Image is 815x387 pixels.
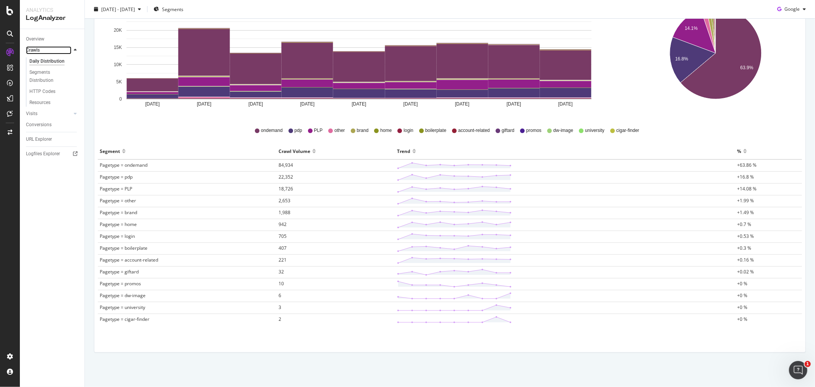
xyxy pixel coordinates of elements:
[29,99,79,107] a: Resources
[26,135,79,143] a: URL Explorer
[279,316,281,322] span: 2
[403,101,418,107] text: [DATE]
[455,101,470,107] text: [DATE]
[279,185,293,192] span: 18,726
[100,257,158,263] span: Pagetype = account-related
[737,268,754,275] span: +0.02 %
[279,145,310,157] div: Crawl Volume
[685,26,698,31] text: 14.1%
[737,197,754,204] span: +1.99 %
[151,3,186,15] button: Segments
[279,221,287,228] span: 942
[114,28,122,33] text: 20K
[675,57,688,62] text: 16.8%
[502,127,514,134] span: giftard
[279,209,290,216] span: 1,988
[553,127,573,134] span: dw-image
[279,304,281,311] span: 3
[279,257,287,263] span: 221
[737,162,757,168] span: +63.86 %
[100,145,120,157] div: Segment
[737,174,754,180] span: +16.8 %
[279,292,281,299] span: 6
[279,174,293,180] span: 22,352
[145,101,160,107] text: [DATE]
[100,2,617,116] svg: A chart.
[100,316,149,322] span: Pagetype = cigar-finder
[616,127,639,134] span: cigar-finder
[774,3,809,15] button: Google
[737,185,757,192] span: +14.08 %
[737,221,751,228] span: +0.7 %
[737,145,741,157] div: %
[100,209,137,216] span: Pagetype = brand
[737,245,751,251] span: +0.3 %
[100,268,139,275] span: Pagetype = giftard
[29,57,65,65] div: Daily Distribution
[380,127,392,134] span: home
[100,233,135,239] span: Pagetype = login
[26,121,79,129] a: Conversions
[633,2,798,116] svg: A chart.
[101,6,135,12] span: [DATE] - [DATE]
[119,96,122,102] text: 0
[29,99,50,107] div: Resources
[279,268,284,275] span: 32
[114,45,122,50] text: 15K
[279,245,287,251] span: 407
[100,174,133,180] span: Pagetype = pdp
[357,127,369,134] span: brand
[29,88,55,96] div: HTTP Codes
[26,110,37,118] div: Visits
[162,6,183,12] span: Segments
[740,65,753,70] text: 63.9%
[789,361,807,379] iframe: Intercom live chat
[26,6,78,14] div: Analytics
[784,6,800,12] span: Google
[26,135,52,143] div: URL Explorer
[403,127,413,134] span: login
[100,245,147,251] span: Pagetype = boilerplate
[26,14,78,23] div: LogAnalyzer
[334,127,345,134] span: other
[352,101,366,107] text: [DATE]
[805,361,811,367] span: 1
[425,127,446,134] span: boilerplate
[737,280,747,287] span: +0 %
[29,68,79,85] a: Segments Distribution
[29,57,79,65] a: Daily Distribution
[100,221,137,228] span: Pagetype = home
[737,233,754,239] span: +0.53 %
[526,127,541,134] span: promos
[100,162,147,168] span: Pagetype = ondemand
[737,292,747,299] span: +0 %
[100,185,132,192] span: Pagetype = PLP
[26,35,79,43] a: Overview
[397,145,410,157] div: Trend
[248,101,263,107] text: [DATE]
[116,79,122,85] text: 5K
[300,101,314,107] text: [DATE]
[279,197,290,204] span: 2,653
[314,127,323,134] span: PLP
[279,233,287,239] span: 705
[279,162,293,168] span: 84,934
[26,35,44,43] div: Overview
[26,150,79,158] a: Logfiles Explorer
[29,88,79,96] a: HTTP Codes
[100,280,141,287] span: Pagetype = promos
[26,110,71,118] a: Visits
[295,127,302,134] span: pdp
[458,127,490,134] span: account-related
[114,62,122,67] text: 10K
[737,304,747,311] span: +0 %
[26,46,40,54] div: Crawls
[558,101,573,107] text: [DATE]
[197,101,211,107] text: [DATE]
[100,197,136,204] span: Pagetype = other
[100,292,146,299] span: Pagetype = dw-image
[29,68,72,85] div: Segments Distribution
[279,280,284,287] span: 10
